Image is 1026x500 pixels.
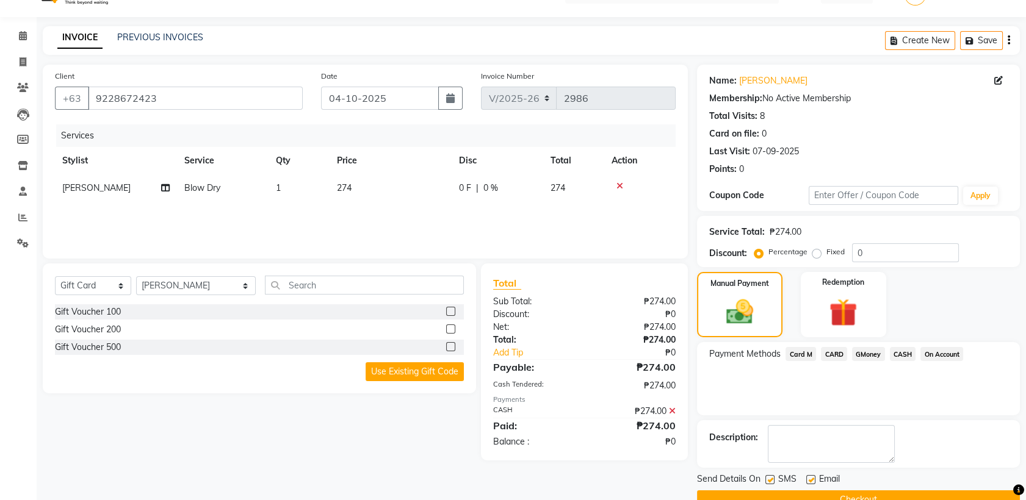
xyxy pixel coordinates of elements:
[760,110,765,123] div: 8
[330,147,452,174] th: Price
[778,473,797,488] span: SMS
[753,145,799,158] div: 07-09-2025
[585,405,685,418] div: ₱274.00
[709,145,750,158] div: Last Visit:
[709,226,765,238] div: Service Total:
[184,182,220,193] span: Blow Dry
[709,92,1008,105] div: No Active Membership
[484,334,585,346] div: Total:
[709,127,759,140] div: Card on file:
[709,74,737,87] div: Name:
[269,147,330,174] th: Qty
[484,360,585,374] div: Payable:
[770,226,801,238] div: ₱274.00
[88,87,303,110] input: Search by Name/Mobile/Email/Code
[709,189,809,202] div: Coupon Code
[321,71,338,82] label: Date
[56,124,685,147] div: Services
[265,276,464,295] input: Search
[709,431,758,444] div: Description:
[493,395,676,405] div: Payments
[55,323,121,336] div: Gift Voucher 200
[459,182,471,195] span: 0 F
[543,147,604,174] th: Total
[585,379,685,392] div: ₱274.00
[484,321,585,334] div: Net:
[55,147,177,174] th: Stylist
[484,379,585,392] div: Cash Tendered:
[890,347,916,361] span: CASH
[963,187,998,205] button: Apply
[337,182,352,193] span: 274
[484,295,585,308] div: Sub Total:
[493,277,521,290] span: Total
[483,182,498,195] span: 0 %
[585,435,685,448] div: ₱0
[585,321,685,334] div: ₱274.00
[710,278,769,289] label: Manual Payment
[585,295,685,308] div: ₱274.00
[826,246,845,257] label: Fixed
[484,435,585,448] div: Balance :
[452,147,543,174] th: Disc
[484,346,601,359] a: Add Tip
[820,295,866,330] img: _gift.svg
[786,347,816,361] span: Card M
[960,31,1003,50] button: Save
[551,182,565,193] span: 274
[55,71,74,82] label: Client
[709,110,757,123] div: Total Visits:
[709,92,762,105] div: Membership:
[920,347,963,361] span: On Account
[601,346,685,359] div: ₱0
[585,418,685,433] div: ₱274.00
[819,473,840,488] span: Email
[709,348,781,360] span: Payment Methods
[276,182,281,193] span: 1
[697,473,760,488] span: Send Details On
[739,74,807,87] a: [PERSON_NAME]
[709,247,747,260] div: Discount:
[484,405,585,418] div: CASH
[885,31,955,50] button: Create New
[57,27,103,49] a: INVOICE
[55,305,121,318] div: Gift Voucher 100
[809,186,958,205] input: Enter Offer / Coupon Code
[55,87,89,110] button: +63
[821,347,847,361] span: CARD
[585,360,685,374] div: ₱274.00
[55,341,121,354] div: Gift Voucher 500
[604,147,676,174] th: Action
[762,127,767,140] div: 0
[62,182,131,193] span: [PERSON_NAME]
[177,147,269,174] th: Service
[718,296,762,327] img: _cash.svg
[484,308,585,321] div: Discount:
[822,277,864,288] label: Redemption
[585,334,685,346] div: ₱274.00
[117,32,203,43] a: PREVIOUS INVOICES
[585,308,685,321] div: ₱0
[481,71,534,82] label: Invoice Number
[768,246,807,257] label: Percentage
[484,418,585,433] div: Paid:
[476,182,479,195] span: |
[709,163,737,176] div: Points:
[852,347,885,361] span: GMoney
[366,362,464,381] button: Use Existing Gift Code
[739,163,744,176] div: 0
